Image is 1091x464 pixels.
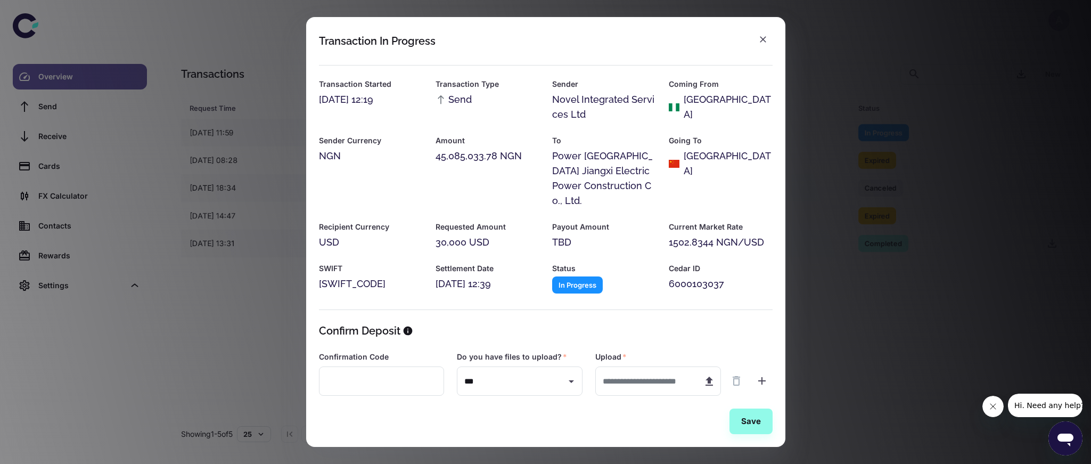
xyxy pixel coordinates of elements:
h6: Amount [436,135,539,146]
div: Power [GEOGRAPHIC_DATA] Jiangxi Electric Power Construction Co., Ltd. [552,149,656,208]
div: TBD [552,235,656,250]
div: Novel Integrated Services Ltd [552,92,656,122]
h6: Requested Amount [436,221,539,233]
label: Do you have files to upload? [457,352,567,362]
h6: Settlement Date [436,263,539,274]
label: Upload [595,352,627,362]
h6: Transaction Type [436,78,539,90]
div: [DATE] 12:39 [436,276,539,291]
h6: Recipient Currency [319,221,423,233]
div: [DATE] 12:19 [319,92,423,107]
iframe: Message from company [1008,394,1082,417]
div: NGN [319,149,423,164]
span: In Progress [552,280,603,290]
button: Save [729,409,773,434]
h6: Sender Currency [319,135,423,146]
div: [GEOGRAPHIC_DATA] [684,149,773,178]
h6: Status [552,263,656,274]
div: 1502.8344 NGN/USD [669,235,773,250]
h6: Going To [669,135,773,146]
div: 6000103037 [669,276,773,291]
h5: Confirm Deposit [319,323,400,339]
label: Confirmation Code [319,352,389,362]
h6: To [552,135,656,146]
div: Transaction In Progress [319,35,436,47]
div: [GEOGRAPHIC_DATA] [684,92,773,122]
h6: Cedar ID [669,263,773,274]
span: Send [436,92,472,107]
h6: Current Market Rate [669,221,773,233]
div: 30,000 USD [436,235,539,250]
h6: Coming From [669,78,773,90]
span: Hi. Need any help? [6,7,77,16]
iframe: Close message [982,396,1004,417]
div: 45,085,033.78 NGN [436,149,539,164]
h6: SWIFT [319,263,423,274]
button: Open [564,374,579,389]
div: [SWIFT_CODE] [319,276,423,291]
h6: Payout Amount [552,221,656,233]
iframe: Button to launch messaging window [1048,421,1082,455]
h6: Transaction Started [319,78,423,90]
div: USD [319,235,423,250]
h6: Sender [552,78,656,90]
